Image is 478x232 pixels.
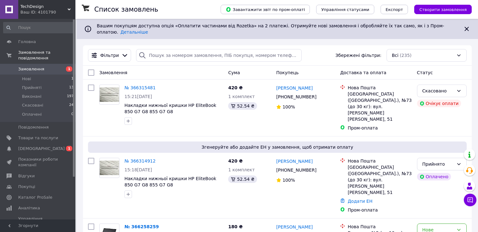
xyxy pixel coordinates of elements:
[97,23,444,35] span: Вашим покупцям доступна опція «Оплатити частинами від Rozetka» на 2 платежі. Отримуйте нові замов...
[91,144,464,150] span: Згенеруйте або додайте ЕН у замовлення, щоб отримати оплату
[100,87,119,102] img: Фото товару
[417,173,451,180] div: Оплачено
[124,85,156,90] a: № 366315481
[124,167,152,172] span: 15:18[DATE]
[348,85,412,91] div: Нова Пошта
[275,166,318,174] div: [PHONE_NUMBER]
[69,102,74,108] span: 24
[348,125,412,131] div: Пром-оплата
[67,94,74,99] span: 197
[348,224,412,230] div: Нова Пошта
[419,7,467,12] span: Створити замовлення
[124,103,216,114] a: Накладки нижньої кришки HP EliteBook 850 G7 G8 855 G7 G8
[18,124,49,130] span: Повідомлення
[348,164,412,196] div: [GEOGRAPHIC_DATA] ([GEOGRAPHIC_DATA].), №73 (до 30 кг): вул. [PERSON_NAME] [PERSON_NAME], 51
[18,135,58,141] span: Товари та послуги
[100,161,119,175] img: Фото товару
[99,158,119,178] a: Фото товару
[228,167,255,172] span: 1 комплект
[228,158,243,163] span: 420 ₴
[69,85,74,91] span: 13
[22,94,41,99] span: Виконані
[283,104,295,109] span: 100%
[18,184,35,190] span: Покупці
[100,52,119,58] span: Фільтри
[335,52,381,58] span: Збережені фільтри:
[66,146,72,151] span: 1
[381,5,408,14] button: Експорт
[276,70,299,75] span: Покупець
[99,70,127,75] span: Замовлення
[18,146,65,152] span: [DEMOGRAPHIC_DATA]
[221,5,310,14] button: Завантажити звіт по пром-оплаті
[22,76,31,82] span: Нові
[124,224,159,229] a: № 366258259
[71,112,74,117] span: 0
[18,173,35,179] span: Відгуки
[226,7,305,12] span: Завантажити звіт по пром-оплаті
[348,199,372,204] a: Додати ЕН
[22,85,41,91] span: Прийняті
[18,216,58,227] span: Управління сайтом
[228,94,255,99] span: 1 комплект
[71,76,74,82] span: 1
[124,94,152,99] span: 15:21[DATE]
[422,87,454,94] div: Скасовано
[340,70,386,75] span: Доставка та оплата
[392,52,398,58] span: Всі
[283,178,295,183] span: 100%
[66,66,72,72] span: 1
[20,9,75,15] div: Ваш ID: 4101790
[276,85,313,91] a: [PERSON_NAME]
[18,195,52,200] span: Каталог ProSale
[18,66,44,72] span: Замовлення
[124,176,216,187] a: Накладки нижньої кришки HP EliteBook 850 G7 G8 855 G7 G8
[18,50,75,61] span: Замовлення та повідомлення
[22,102,43,108] span: Скасовані
[136,49,302,62] input: Пошук за номером замовлення, ПІБ покупця, номером телефону, Email, номером накладної
[348,207,412,213] div: Пром-оплата
[228,70,240,75] span: Cума
[386,7,403,12] span: Експорт
[464,194,476,206] button: Чат з покупцем
[276,224,313,230] a: [PERSON_NAME]
[228,102,257,110] div: 52.54 ₴
[124,158,156,163] a: № 366314912
[18,205,40,211] span: Аналітика
[417,100,461,107] div: Очікує оплати
[120,30,148,35] a: Детальніше
[408,7,472,12] a: Створити замовлення
[228,224,243,229] span: 180 ₴
[94,6,158,13] h1: Список замовлень
[417,70,433,75] span: Статус
[228,175,257,183] div: 52.54 ₴
[276,158,313,164] a: [PERSON_NAME]
[22,112,42,117] span: Оплачені
[348,91,412,122] div: [GEOGRAPHIC_DATA] ([GEOGRAPHIC_DATA].), №73 (до 30 кг): вул. [PERSON_NAME] [PERSON_NAME], 51
[20,4,68,9] span: TechDesign
[348,158,412,164] div: Нова Пошта
[422,161,454,168] div: Прийнято
[414,5,472,14] button: Створити замовлення
[99,85,119,105] a: Фото товару
[3,22,74,33] input: Пошук
[316,5,374,14] button: Управління статусами
[228,85,243,90] span: 420 ₴
[18,39,36,45] span: Головна
[400,53,412,58] span: (235)
[321,7,369,12] span: Управління статусами
[275,92,318,101] div: [PHONE_NUMBER]
[18,157,58,168] span: Показники роботи компанії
